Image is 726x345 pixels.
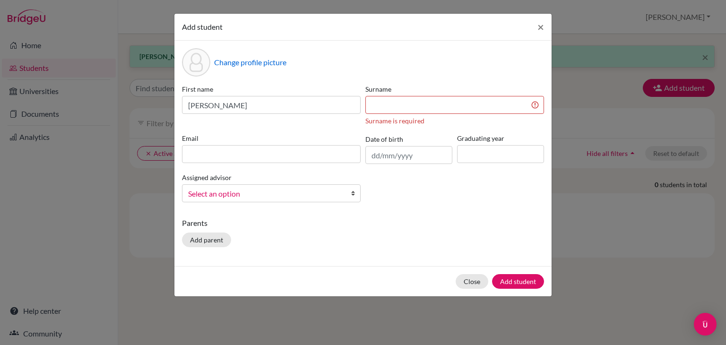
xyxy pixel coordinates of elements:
button: Add student [492,274,544,289]
div: Profile picture [182,48,210,77]
button: Close [530,14,552,40]
button: Add parent [182,233,231,247]
div: Surname is required [365,116,544,126]
label: Assigned advisor [182,172,232,182]
span: Select an option [188,188,342,200]
span: × [537,20,544,34]
input: dd/mm/yyyy [365,146,452,164]
span: Add student [182,22,223,31]
label: Graduating year [457,133,544,143]
div: Open Intercom Messenger [694,313,717,336]
label: Email [182,133,361,143]
label: Surname [365,84,544,94]
button: Close [456,274,488,289]
label: Date of birth [365,134,403,144]
p: Parents [182,217,544,229]
label: First name [182,84,361,94]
